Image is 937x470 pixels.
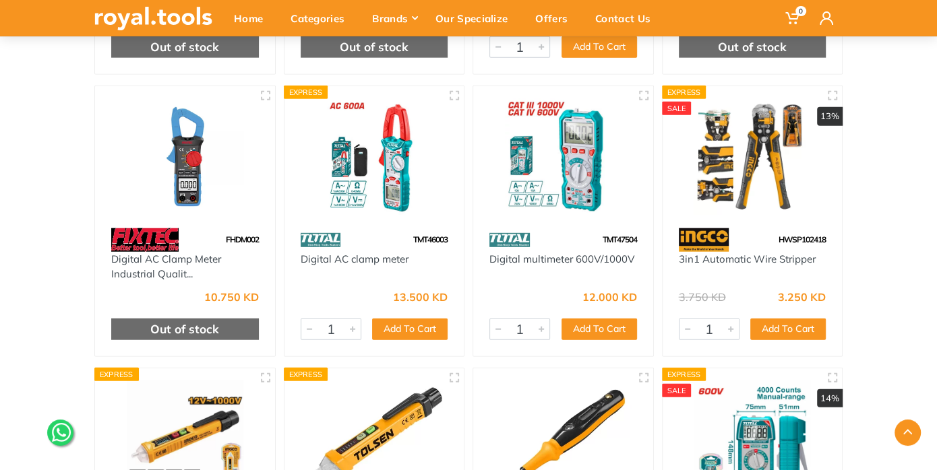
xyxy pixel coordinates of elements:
[111,228,179,252] img: 115.webp
[582,292,637,302] div: 12.000 KD
[94,7,212,30] img: royal.tools Logo
[679,228,729,252] img: 91.webp
[107,98,263,215] img: Royal Tools - Digital AC Clamp Meter Industrial Quality
[817,389,843,408] div: 14%
[111,36,259,58] div: Out of stock
[675,98,830,215] img: Royal Tools - 3in1 Automatic Wire Stripper
[562,36,637,58] button: Add To Cart
[204,292,259,302] div: 10.750 KD
[94,368,139,381] div: Express
[603,234,637,244] span: TMT47504
[817,107,843,126] div: 13%
[679,292,726,302] div: 3.750 KD
[795,6,806,16] span: 0
[662,86,706,99] div: Express
[281,4,363,32] div: Categories
[224,4,281,32] div: Home
[679,36,826,58] div: Out of stock
[662,368,706,381] div: Express
[526,4,586,32] div: Offers
[489,228,530,252] img: 86.webp
[393,292,448,302] div: 13.500 KD
[111,253,221,281] a: Digital AC Clamp Meter Industrial Qualit...
[297,98,452,215] img: Royal Tools - Digital AC clamp meter
[372,318,448,340] button: Add To Cart
[485,98,641,215] img: Royal Tools - Digital multimeter 600V/1000V
[226,234,259,244] span: FHDM002
[662,102,692,115] div: SALE
[779,234,826,244] span: HWSP102418
[301,253,409,265] a: Digital AC clamp meter
[679,253,816,265] a: 3in1 Automatic Wire Stripper
[750,318,826,340] button: Add To Cart
[562,318,637,340] button: Add To Cart
[778,292,826,302] div: 3.250 KD
[426,4,526,32] div: Our Specialize
[413,234,448,244] span: TMT46003
[111,318,259,340] div: Out of stock
[301,228,341,252] img: 86.webp
[284,86,328,99] div: Express
[301,36,448,58] div: Out of stock
[363,4,426,32] div: Brands
[489,253,634,265] a: Digital multimeter 600V/1000V
[284,368,328,381] div: Express
[586,4,669,32] div: Contact Us
[662,384,692,397] div: SALE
